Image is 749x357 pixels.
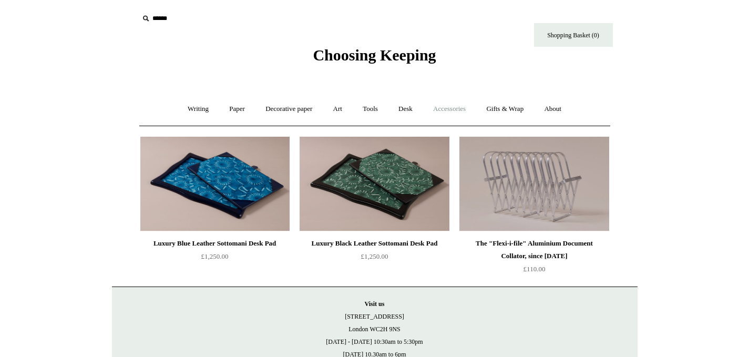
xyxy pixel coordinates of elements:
[361,252,388,260] span: £1,250.00
[300,237,449,280] a: Luxury Black Leather Sottomani Desk Pad £1,250.00
[313,55,436,62] a: Choosing Keeping
[300,137,449,231] a: Luxury Black Leather Sottomani Desk Pad Luxury Black Leather Sottomani Desk Pad
[324,95,352,123] a: Art
[424,95,475,123] a: Accessories
[353,95,387,123] a: Tools
[535,95,571,123] a: About
[201,252,229,260] span: £1,250.00
[459,137,609,231] img: The "Flexi-i-file" Aluminium Document Collator, since 1941
[220,95,254,123] a: Paper
[389,95,422,123] a: Desk
[256,95,322,123] a: Decorative paper
[459,237,609,280] a: The "Flexi-i-file" Aluminium Document Collator, since [DATE] £110.00
[140,137,290,231] a: Luxury Blue Leather Sottomani Desk Pad Luxury Blue Leather Sottomani Desk Pad
[534,23,613,47] a: Shopping Basket (0)
[143,237,287,250] div: Luxury Blue Leather Sottomani Desk Pad
[313,46,436,64] span: Choosing Keeping
[140,237,290,280] a: Luxury Blue Leather Sottomani Desk Pad £1,250.00
[140,137,290,231] img: Luxury Blue Leather Sottomani Desk Pad
[477,95,533,123] a: Gifts & Wrap
[524,265,546,273] span: £110.00
[178,95,218,123] a: Writing
[459,137,609,231] a: The "Flexi-i-file" Aluminium Document Collator, since 1941 The "Flexi-i-file" Aluminium Document ...
[365,300,385,308] strong: Visit us
[462,237,606,262] div: The "Flexi-i-file" Aluminium Document Collator, since [DATE]
[302,237,446,250] div: Luxury Black Leather Sottomani Desk Pad
[300,137,449,231] img: Luxury Black Leather Sottomani Desk Pad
